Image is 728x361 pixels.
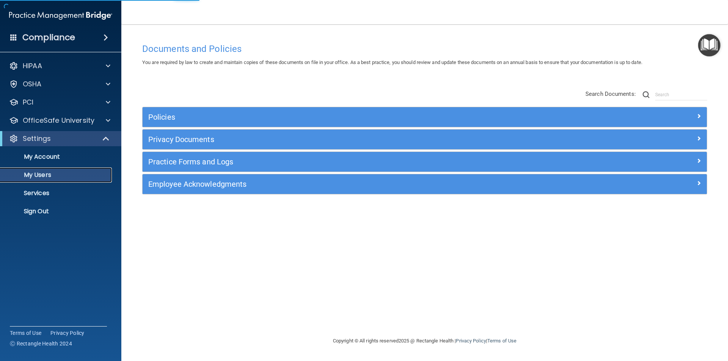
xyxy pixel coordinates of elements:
[148,111,701,123] a: Policies
[5,171,108,179] p: My Users
[456,338,486,344] a: Privacy Policy
[148,133,701,145] a: Privacy Documents
[148,158,560,166] h5: Practice Forms and Logs
[22,32,75,43] h4: Compliance
[23,61,42,70] p: HIPAA
[23,116,94,125] p: OfficeSafe University
[9,80,110,89] a: OSHA
[23,98,33,107] p: PCI
[142,59,642,65] span: You are required by law to create and maintain copies of these documents on file in your office. ...
[148,135,560,144] h5: Privacy Documents
[9,98,110,107] a: PCI
[23,80,42,89] p: OSHA
[9,134,110,143] a: Settings
[698,34,720,56] button: Open Resource Center
[5,189,108,197] p: Services
[9,116,110,125] a: OfficeSafe University
[148,178,701,190] a: Employee Acknowledgments
[148,113,560,121] h5: Policies
[643,91,650,98] img: ic-search.3b580494.png
[9,61,110,70] a: HIPAA
[148,156,701,168] a: Practice Forms and Logs
[10,340,72,347] span: Ⓒ Rectangle Health 2024
[585,91,636,97] span: Search Documents:
[5,153,108,161] p: My Account
[487,338,516,344] a: Terms of Use
[655,89,707,100] input: Search
[10,329,41,337] a: Terms of Use
[9,8,112,23] img: PMB logo
[23,134,51,143] p: Settings
[148,180,560,188] h5: Employee Acknowledgments
[286,329,563,353] div: Copyright © All rights reserved 2025 @ Rectangle Health | |
[50,329,85,337] a: Privacy Policy
[597,307,719,338] iframe: Drift Widget Chat Controller
[142,44,707,54] h4: Documents and Policies
[5,208,108,215] p: Sign Out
